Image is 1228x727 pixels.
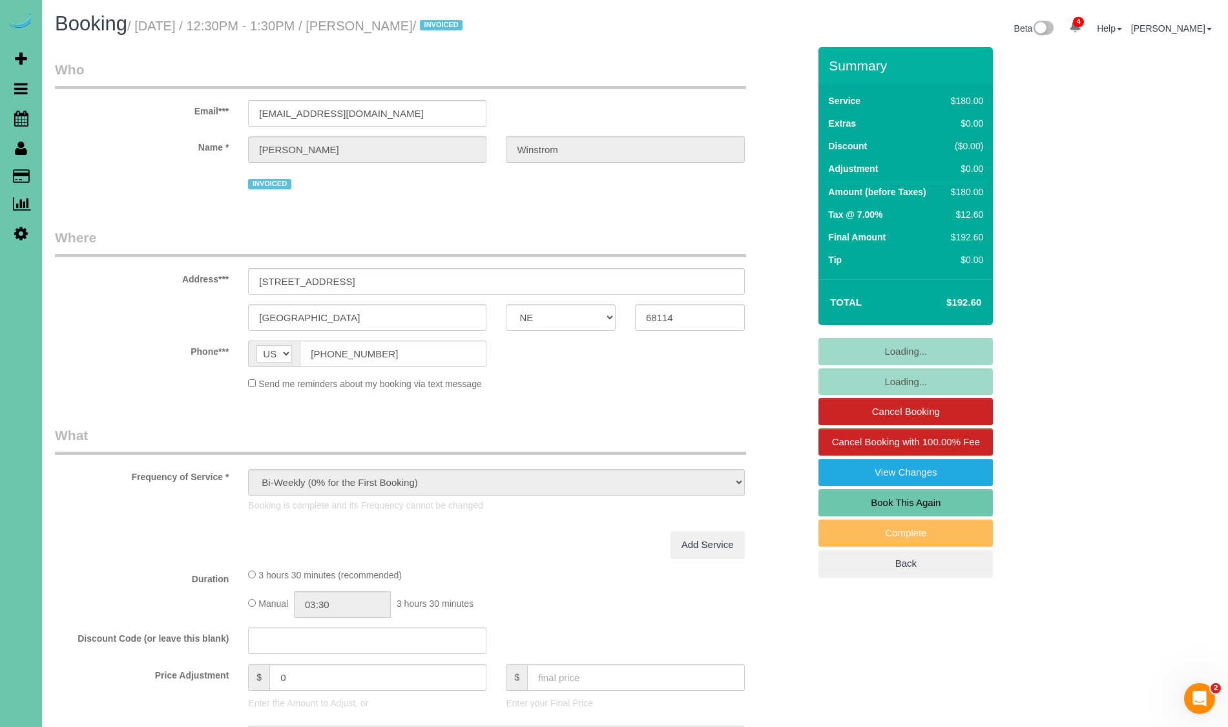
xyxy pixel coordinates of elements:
span: $ [506,664,527,691]
span: / [413,19,467,33]
a: Beta [1014,23,1054,34]
label: Name * [45,136,238,154]
div: $0.00 [946,162,983,175]
a: [PERSON_NAME] [1131,23,1212,34]
label: Duration [45,568,238,585]
legend: Where [55,228,746,257]
label: Amount (before Taxes) [828,185,926,198]
span: $ [248,664,269,691]
legend: What [55,426,746,455]
div: $180.00 [946,185,983,198]
span: 3 hours 30 minutes [397,598,474,609]
label: Final Amount [828,231,886,244]
strong: Total [830,297,862,308]
label: Extras [828,117,856,130]
span: Send me reminders about my booking via text message [258,379,482,389]
label: Adjustment [828,162,878,175]
span: INVOICED [248,179,291,189]
div: ($0.00) [946,140,983,153]
p: Enter your Final Price [506,697,744,710]
a: View Changes [818,459,993,486]
img: New interface [1032,21,1054,37]
iframe: Intercom live chat [1184,683,1215,714]
span: 4 [1073,17,1084,27]
div: $192.60 [946,231,983,244]
span: Cancel Booking with 100.00% Fee [832,436,980,447]
h4: $192.60 [908,297,981,308]
span: Manual [258,598,288,609]
p: Booking is complete and its Frequency cannot be changed [248,499,744,512]
a: Add Service [671,531,745,558]
div: $12.60 [946,208,983,221]
label: Price Adjustment [45,664,238,682]
h3: Summary [829,58,986,73]
span: INVOICED [420,20,463,30]
label: Service [828,94,860,107]
a: Book This Again [818,489,993,516]
input: final price [527,664,744,691]
a: Cancel Booking with 100.00% Fee [818,428,993,456]
span: 2 [1211,683,1221,693]
div: $180.00 [946,94,983,107]
a: 4 [1063,13,1088,41]
a: Cancel Booking [818,398,993,425]
label: Discount [828,140,867,153]
div: $0.00 [946,253,983,266]
label: Discount Code (or leave this blank) [45,627,238,645]
a: Back [818,550,993,577]
p: Enter the Amount to Adjust, or [248,697,486,710]
span: 3 hours 30 minutes (recommended) [258,570,402,580]
a: Help [1097,23,1122,34]
label: Frequency of Service * [45,466,238,483]
label: Tip [828,253,842,266]
img: Automaid Logo [8,13,34,31]
div: $0.00 [946,117,983,130]
span: Booking [55,12,127,35]
label: Tax @ 7.00% [828,208,882,221]
small: / [DATE] / 12:30PM - 1:30PM / [PERSON_NAME] [127,19,466,33]
legend: Who [55,60,746,89]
